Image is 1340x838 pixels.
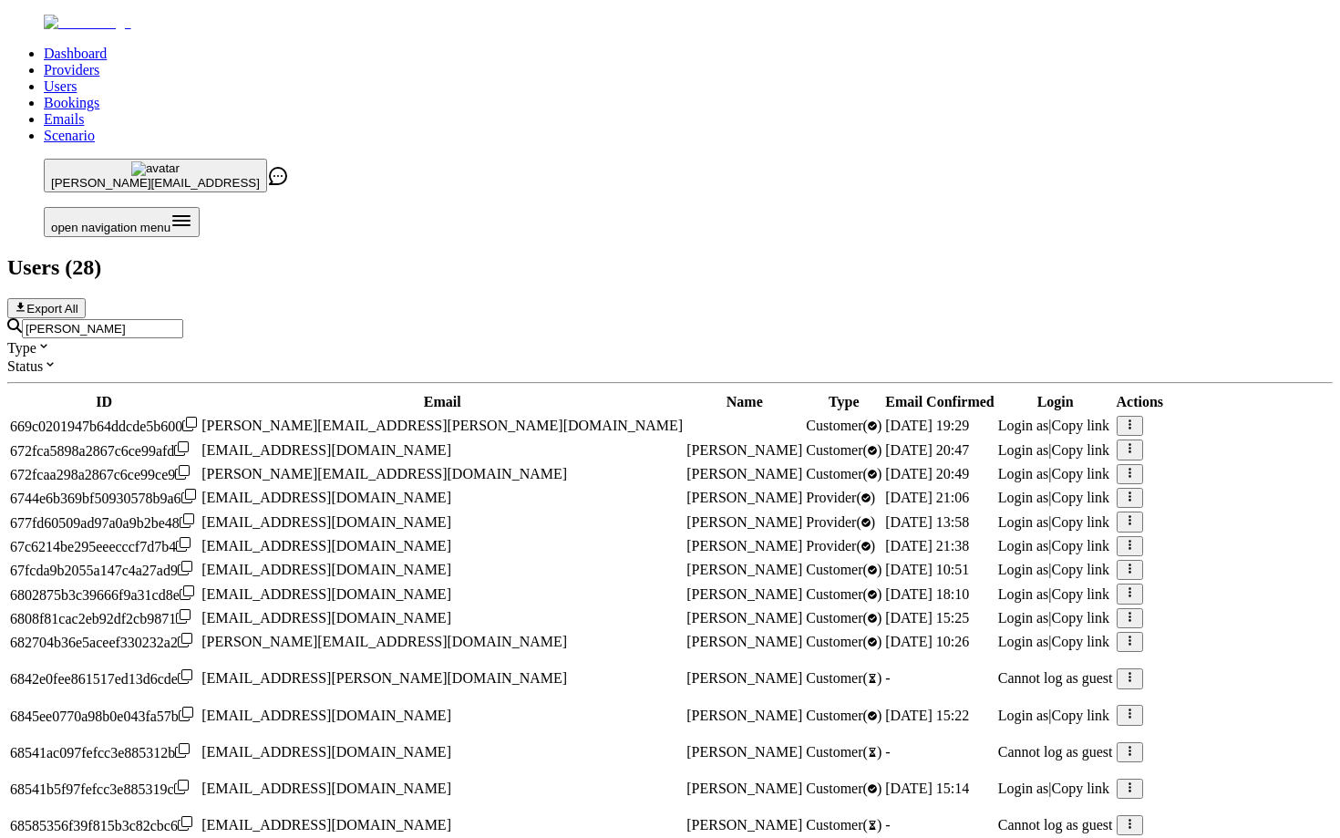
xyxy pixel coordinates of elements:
span: validated [806,610,881,626]
div: | [998,514,1113,531]
div: Click to copy [10,417,198,435]
div: Launch your first offer [70,285,309,303]
span: [PERSON_NAME] [686,610,802,626]
a: Users [44,78,77,94]
span: [DATE] 15:14 [885,781,969,796]
span: open navigation menu [51,221,170,234]
div: Click to copy [10,633,198,651]
div: Click to copy [10,743,198,761]
th: Type [805,393,882,411]
span: Tasks [284,615,324,627]
th: Email Confirmed [884,393,995,411]
span: Login as [998,634,1049,649]
span: [EMAIL_ADDRESS][DOMAIN_NAME] [201,708,451,723]
span: [PERSON_NAME][EMAIL_ADDRESS][DOMAIN_NAME] [201,466,567,481]
div: Type [7,338,1333,357]
div: Click to copy [10,669,198,688]
span: [PERSON_NAME][EMAIL_ADDRESS][PERSON_NAME][DOMAIN_NAME] [201,418,683,433]
span: [DATE] 21:38 [885,538,969,553]
span: Login as [998,586,1049,602]
span: [PERSON_NAME] [686,708,802,723]
div: Earn your first dollar 💵 [26,70,339,103]
span: [EMAIL_ADDRESS][DOMAIN_NAME] [201,538,451,553]
p: 9 steps [18,207,65,226]
span: Login as [998,562,1049,577]
button: Messages [121,569,242,642]
div: Click to copy [10,537,198,555]
a: Emails [44,111,84,127]
th: Login [997,393,1114,411]
span: - [885,744,890,760]
div: Click to copy [10,816,198,834]
span: Copy link [1052,634,1110,649]
span: validated [806,708,881,723]
button: Export All [7,298,86,318]
span: [EMAIL_ADDRESS][DOMAIN_NAME] [201,781,451,796]
span: - [885,817,890,833]
th: Name [685,393,803,411]
span: validated [806,634,881,649]
div: | [998,610,1113,626]
span: Copy link [1052,490,1110,505]
span: Login as [998,442,1049,458]
span: [DATE] 15:22 [885,708,969,723]
div: Update your social media bios [70,548,309,566]
span: Copy link [1052,418,1110,433]
p: About 9 minutes [241,207,346,226]
span: validated [806,490,875,505]
span: validated [806,442,881,458]
span: Copy link [1052,708,1110,723]
span: Login as [998,610,1049,626]
p: Cannot log as guest [998,744,1113,760]
span: [EMAIL_ADDRESS][DOMAIN_NAME] [201,514,451,530]
span: [DATE] 10:26 [885,634,969,649]
button: Mark as completed [70,409,211,429]
div: Status [7,357,1333,375]
span: Copy link [1052,610,1110,626]
span: Copy link [1052,586,1110,602]
div: | [998,490,1113,506]
div: Click to copy [10,609,198,627]
span: Login as [998,514,1049,530]
span: [EMAIL_ADDRESS][DOMAIN_NAME] [201,490,451,505]
span: [PERSON_NAME] [686,586,802,602]
span: [PERSON_NAME] [686,817,802,833]
th: ID [9,393,199,411]
a: Providers [44,62,99,78]
span: [EMAIL_ADDRESS][DOMAIN_NAME] [201,744,451,760]
span: Customer ( ) [806,744,881,760]
a: Scenario [44,128,95,143]
span: [DATE] 13:58 [885,514,969,530]
div: Click to copy [10,561,198,579]
div: Click to copy [10,513,198,532]
span: [PERSON_NAME] [686,781,802,796]
div: Click to copy [10,465,198,483]
div: Click to copy [10,707,198,725]
span: [DATE] 18:10 [885,586,969,602]
span: [PERSON_NAME] [686,466,802,481]
span: [DATE] 21:06 [885,490,969,505]
p: Cannot log as guest [998,670,1113,687]
div: [PERSON_NAME] from Fluum [111,163,291,181]
div: 1Launch your first offer [34,278,331,307]
span: Home [42,615,79,627]
span: [PERSON_NAME] [686,490,802,505]
button: Tasks [243,569,365,642]
span: Login as [998,418,1049,433]
span: validated [806,538,875,553]
span: [PERSON_NAME] [686,514,802,530]
span: Copy link [1052,562,1110,577]
span: [EMAIL_ADDRESS][DOMAIN_NAME] [201,817,451,833]
a: Bookings [44,95,99,110]
span: Copy link [1052,514,1110,530]
span: Login as [998,781,1049,796]
span: Customer ( ) [806,670,881,686]
span: Copy link [1052,466,1110,481]
div: | [998,586,1113,603]
span: [PERSON_NAME] [686,538,802,553]
th: Email [201,393,684,411]
span: [EMAIL_ADDRESS][DOMAIN_NAME] [201,562,451,577]
h2: Users ( 28 ) [7,255,1333,280]
div: Click to copy [10,780,198,798]
div: | [998,442,1113,459]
